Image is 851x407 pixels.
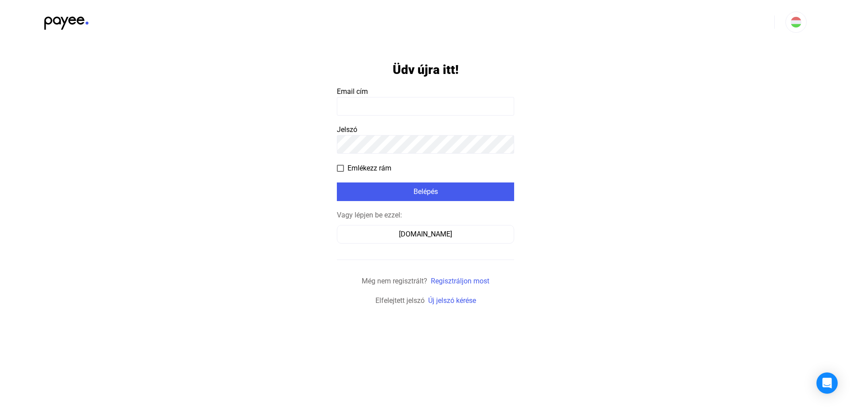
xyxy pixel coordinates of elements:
span: Még nem regisztrált? [362,277,427,285]
img: HU [791,17,801,27]
h1: Üdv újra itt! [393,62,459,78]
button: Belépés [337,182,514,201]
button: [DOMAIN_NAME] [337,225,514,244]
span: Emlékezz rám [347,163,391,174]
div: Open Intercom Messenger [816,372,838,394]
div: Vagy lépjen be ezzel: [337,210,514,221]
img: black-payee-blue-dot.svg [44,12,89,30]
button: HU [785,12,807,33]
a: Új jelszó kérése [428,296,476,305]
a: [DOMAIN_NAME] [337,230,514,238]
span: Jelszó [337,125,357,134]
span: Email cím [337,87,368,96]
div: [DOMAIN_NAME] [340,229,511,240]
div: Belépés [340,186,511,197]
span: Elfelejtett jelszó [375,296,425,305]
a: Regisztráljon most [431,277,489,285]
